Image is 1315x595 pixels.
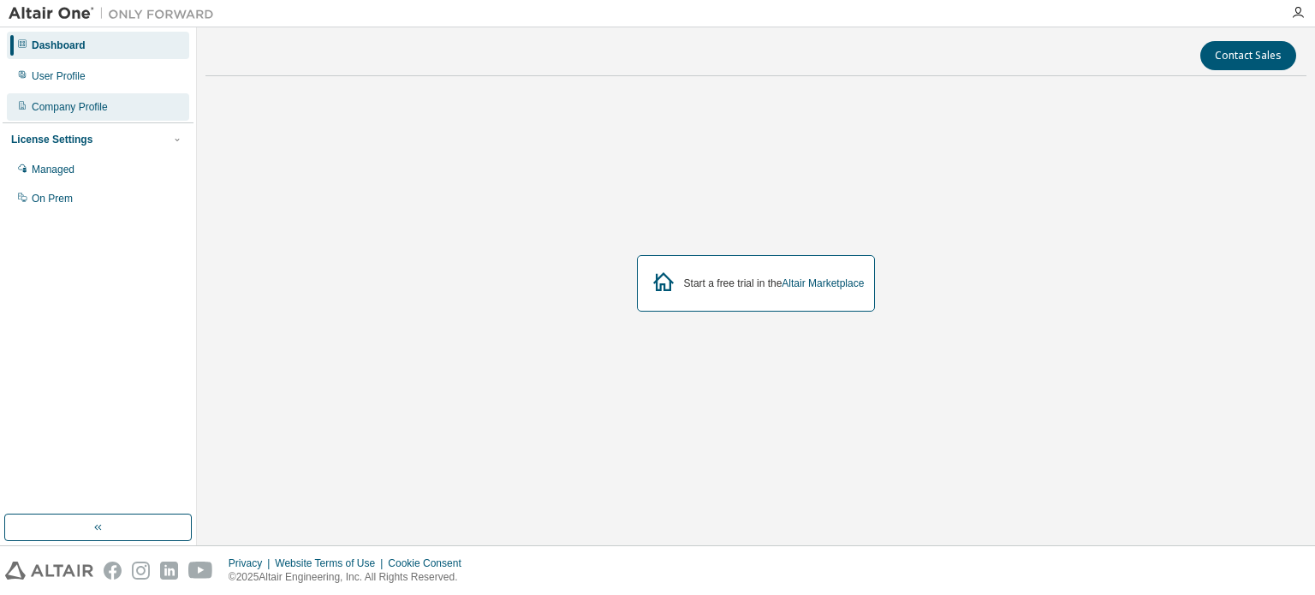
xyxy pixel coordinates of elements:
img: Altair One [9,5,223,22]
img: instagram.svg [132,562,150,580]
div: Cookie Consent [388,556,471,570]
img: youtube.svg [188,562,213,580]
div: Website Terms of Use [275,556,388,570]
img: altair_logo.svg [5,562,93,580]
img: linkedin.svg [160,562,178,580]
button: Contact Sales [1200,41,1296,70]
div: User Profile [32,69,86,83]
div: Company Profile [32,100,108,114]
div: Privacy [229,556,275,570]
div: Managed [32,163,74,176]
div: Dashboard [32,39,86,52]
div: Start a free trial in the [684,277,865,290]
img: facebook.svg [104,562,122,580]
p: © 2025 Altair Engineering, Inc. All Rights Reserved. [229,570,472,585]
div: On Prem [32,192,73,205]
a: Altair Marketplace [782,277,864,289]
div: License Settings [11,133,92,146]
